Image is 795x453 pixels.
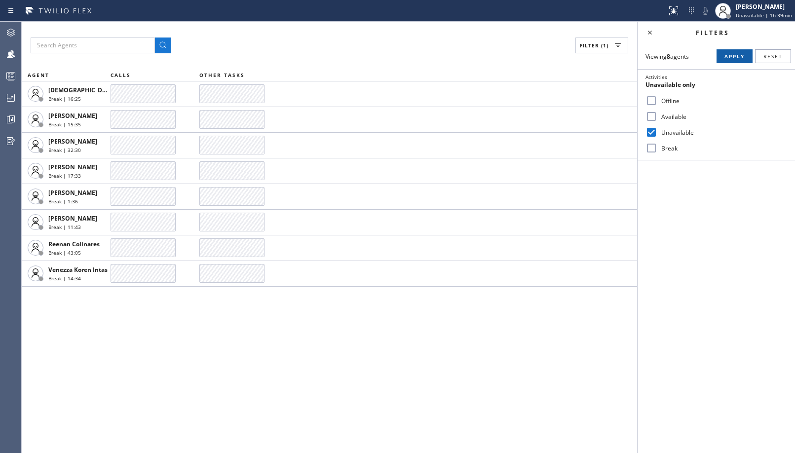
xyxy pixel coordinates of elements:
button: Filter (1) [575,38,628,53]
span: [PERSON_NAME] [48,189,97,197]
span: [PERSON_NAME] [48,163,97,171]
button: Reset [755,49,791,63]
span: Viewing agents [645,52,689,61]
strong: 8 [667,52,670,61]
span: [PERSON_NAME] [48,214,97,223]
span: CALLS [111,72,131,78]
span: Reset [763,53,783,60]
span: Break | 43:05 [48,249,81,256]
span: Break | 11:43 [48,224,81,230]
span: Filters [696,29,729,37]
span: Apply [724,53,745,60]
span: Break | 32:30 [48,147,81,153]
span: Filter (1) [580,42,608,49]
label: Offline [657,97,787,105]
div: [PERSON_NAME] [736,2,792,11]
button: Apply [717,49,753,63]
span: Venezza Koren Intas [48,265,108,274]
span: Break | 1:36 [48,198,78,205]
label: Available [657,113,787,121]
span: Reenan Colinares [48,240,100,248]
button: Mute [698,4,712,18]
span: OTHER TASKS [199,72,245,78]
span: Break | 15:35 [48,121,81,128]
span: Unavailable only [645,80,695,89]
span: Unavailable | 1h 39min [736,12,792,19]
span: Break | 14:34 [48,275,81,282]
span: [DEMOGRAPHIC_DATA][PERSON_NAME] [48,86,164,94]
span: Break | 16:25 [48,95,81,102]
label: Unavailable [657,128,787,137]
span: [PERSON_NAME] [48,112,97,120]
span: AGENT [28,72,49,78]
label: Break [657,144,787,152]
span: [PERSON_NAME] [48,137,97,146]
div: Activities [645,74,787,80]
input: Search Agents [31,38,155,53]
span: Break | 17:33 [48,172,81,179]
